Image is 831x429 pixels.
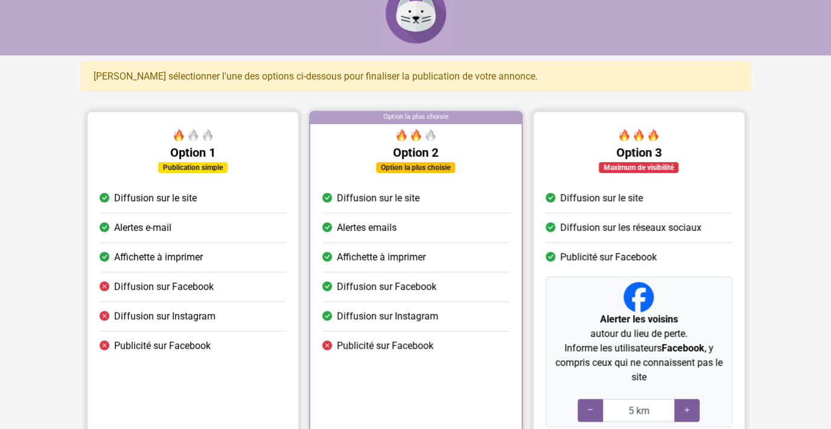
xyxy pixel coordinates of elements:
[114,280,214,294] span: Diffusion sur Facebook
[376,162,455,173] div: Option la plus choisie
[550,312,726,341] p: autour du lieu de perte.
[623,282,654,312] img: Facebook
[158,162,228,173] div: Publication simple
[310,112,521,124] div: Option la plus choisie
[599,162,678,173] div: Maximum de visibilité
[337,191,419,205] span: Diffusion sur le site
[337,339,433,353] span: Publicité sur Facebook
[100,145,286,160] h5: Option 1
[114,221,171,235] span: Alertes e-mail
[599,313,677,325] strong: Alerter les voisins
[114,250,203,265] span: Affichette à imprimer
[81,61,751,92] div: [PERSON_NAME] sélectionner l'une des options ci-dessous pour finaliser la publication de votre an...
[114,309,215,324] span: Diffusion sur Instagram
[114,339,211,353] span: Publicité sur Facebook
[337,280,436,294] span: Diffusion sur Facebook
[559,250,656,265] span: Publicité sur Facebook
[559,191,642,205] span: Diffusion sur le site
[337,250,425,265] span: Affichette à imprimer
[550,341,726,384] p: Informe les utilisateurs , y compris ceux qui ne connaissent pas le site
[559,221,701,235] span: Diffusion sur les réseaux sociaux
[545,145,731,160] h5: Option 3
[661,342,704,354] strong: Facebook
[114,191,197,205] span: Diffusion sur le site
[337,309,438,324] span: Diffusion sur Instagram
[322,145,509,160] h5: Option 2
[337,221,396,235] span: Alertes emails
